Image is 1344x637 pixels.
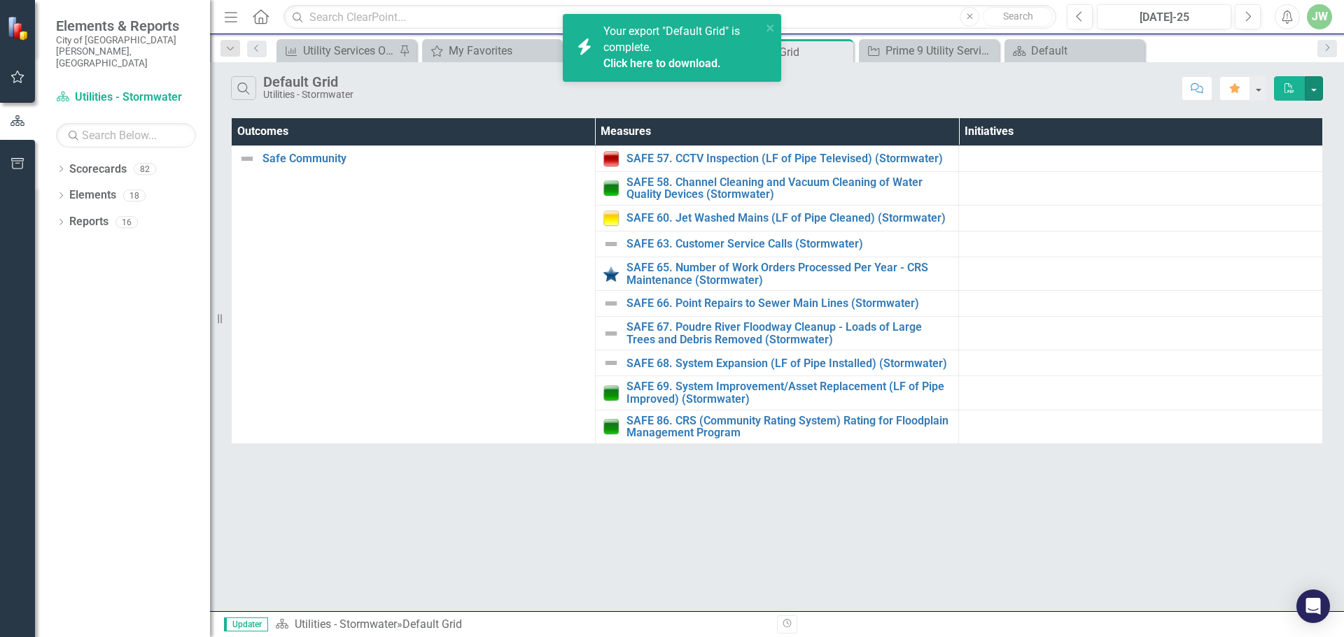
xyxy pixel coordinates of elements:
[603,266,619,282] img: Complete
[263,90,353,100] div: Utilities - Stormwater
[123,189,146,201] div: 18
[1003,10,1033,22] span: Search
[603,57,721,70] a: Click here to download.
[626,212,952,224] a: SAFE 60. Jet Washed Mains (LF of Pipe Cleaned) (Stormwater)
[134,163,156,175] div: 82
[595,291,959,317] td: Double-Click to Edit Right Click for Context Menu
[69,162,127,178] a: Scorecards
[603,295,619,312] img: Not Defined
[595,350,959,376] td: Double-Click to Edit Right Click for Context Menu
[1008,42,1141,59] a: Default
[603,210,619,227] img: Caution
[626,238,952,250] a: SAFE 63. Customer Service Calls (Stormwater)
[7,16,31,41] img: ClearPoint Strategy
[626,380,952,405] a: SAFE 69. System Improvement/Asset Replacement (LF of Pipe Improved) (Stormwater)
[626,152,952,165] a: SAFE 57. CCTV Inspection (LF of Pipe Televised) (Stormwater)
[595,410,959,443] td: Double-Click to Edit Right Click for Context Menu
[885,42,995,59] div: Prime 9 Utility Services
[595,171,959,205] td: Double-Click to Edit Right Click for Context Menu
[426,42,559,59] a: My Favorites
[626,262,952,286] a: SAFE 65. Number of Work Orders Processed Per Year - CRS Maintenance (Stormwater)
[1102,9,1226,26] div: [DATE]-25
[595,376,959,410] td: Double-Click to Edit Right Click for Context Menu
[69,214,108,230] a: Reports
[449,42,559,59] div: My Favorites
[603,325,619,342] img: Not Defined
[626,297,952,310] a: SAFE 66. Point Repairs to Sewer Main Lines (Stormwater)
[56,90,196,106] a: Utilities - Stormwater
[603,385,619,401] img: On Target
[740,43,850,61] div: Default Grid
[626,321,952,345] a: SAFE 67. Poudre River Floodway Cleanup - Loads of Large Trees and Debris Removed (Stormwater)
[1296,589,1330,623] div: Open Intercom Messenger
[263,74,353,90] div: Default Grid
[232,145,596,443] td: Double-Click to Edit Right Click for Context Menu
[56,17,196,34] span: Elements & Reports
[1031,42,1141,59] div: Default
[295,617,397,631] a: Utilities - Stormwater
[280,42,395,59] a: Utility Services OMAP Measures
[603,180,619,196] img: On Target
[303,42,395,59] div: Utility Services OMAP Measures
[402,617,462,631] div: Default Grid
[1307,4,1332,29] button: JW
[262,152,588,165] a: Safe Community
[69,187,116,203] a: Elements
[1097,4,1231,29] button: [DATE]-25
[239,150,255,167] img: Not Defined
[603,24,758,72] span: Your export "Default Grid" is complete.
[626,176,952,201] a: SAFE 58. Channel Cleaning and Vacuum Cleaning of Water Quality Devices (Stormwater)
[595,145,959,171] td: Double-Click to Edit Right Click for Context Menu
[603,236,619,252] img: Not Defined
[862,42,995,59] a: Prime 9 Utility Services
[283,5,1056,29] input: Search ClearPoint...
[603,150,619,167] img: Below Plan
[275,617,766,633] div: »
[595,317,959,350] td: Double-Click to Edit Right Click for Context Menu
[56,34,196,69] small: City of [GEOGRAPHIC_DATA][PERSON_NAME], [GEOGRAPHIC_DATA]
[595,206,959,231] td: Double-Click to Edit Right Click for Context Menu
[626,415,952,439] a: SAFE 86. CRS (Community Rating System) Rating for Floodplain Management Program
[603,355,619,371] img: Not Defined
[115,216,138,228] div: 16
[56,123,196,148] input: Search Below...
[595,231,959,257] td: Double-Click to Edit Right Click for Context Menu
[595,257,959,291] td: Double-Click to Edit Right Click for Context Menu
[626,357,952,370] a: SAFE 68. System Expansion (LF of Pipe Installed) (Stormwater)
[766,20,776,36] button: close
[224,617,268,631] span: Updater
[983,7,1053,27] button: Search
[603,418,619,435] img: On Target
